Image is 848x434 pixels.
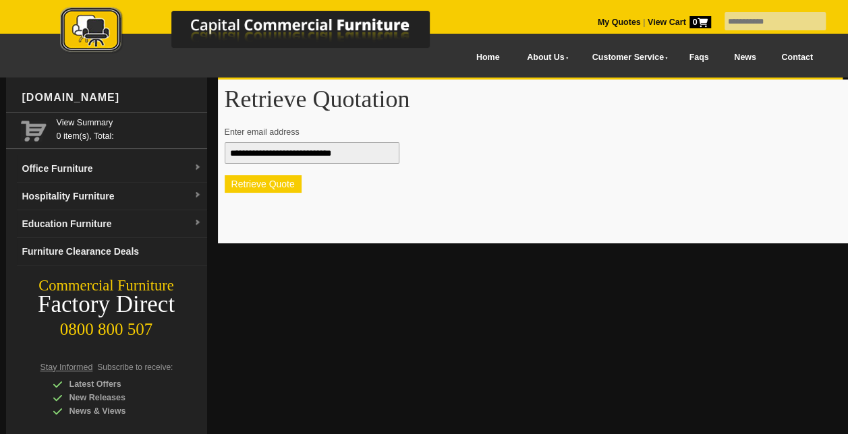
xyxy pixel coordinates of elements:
[512,42,577,73] a: About Us
[6,295,207,314] div: Factory Direct
[17,155,207,183] a: Office Furnituredropdown
[53,404,181,418] div: News & Views
[6,276,207,295] div: Commercial Furniture
[645,18,710,27] a: View Cart0
[225,175,302,193] button: Retrieve Quote
[97,363,173,372] span: Subscribe to receive:
[53,377,181,391] div: Latest Offers
[57,116,202,141] span: 0 item(s), Total:
[577,42,676,73] a: Customer Service
[598,18,641,27] a: My Quotes
[17,183,207,210] a: Hospitality Furnituredropdown
[677,42,722,73] a: Faqs
[194,191,202,199] img: dropdown
[225,125,837,139] p: Enter email address
[721,42,768,73] a: News
[23,7,495,60] a: Capital Commercial Furniture Logo
[53,391,181,404] div: New Releases
[17,210,207,238] a: Education Furnituredropdown
[648,18,711,27] strong: View Cart
[6,313,207,339] div: 0800 800 507
[17,77,207,118] div: [DOMAIN_NAME]
[194,219,202,227] img: dropdown
[17,238,207,266] a: Furniture Clearance Deals
[23,7,495,56] img: Capital Commercial Furniture Logo
[768,42,825,73] a: Contact
[194,164,202,172] img: dropdown
[689,16,711,28] span: 0
[40,363,93,372] span: Stay Informed
[57,116,202,129] a: View Summary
